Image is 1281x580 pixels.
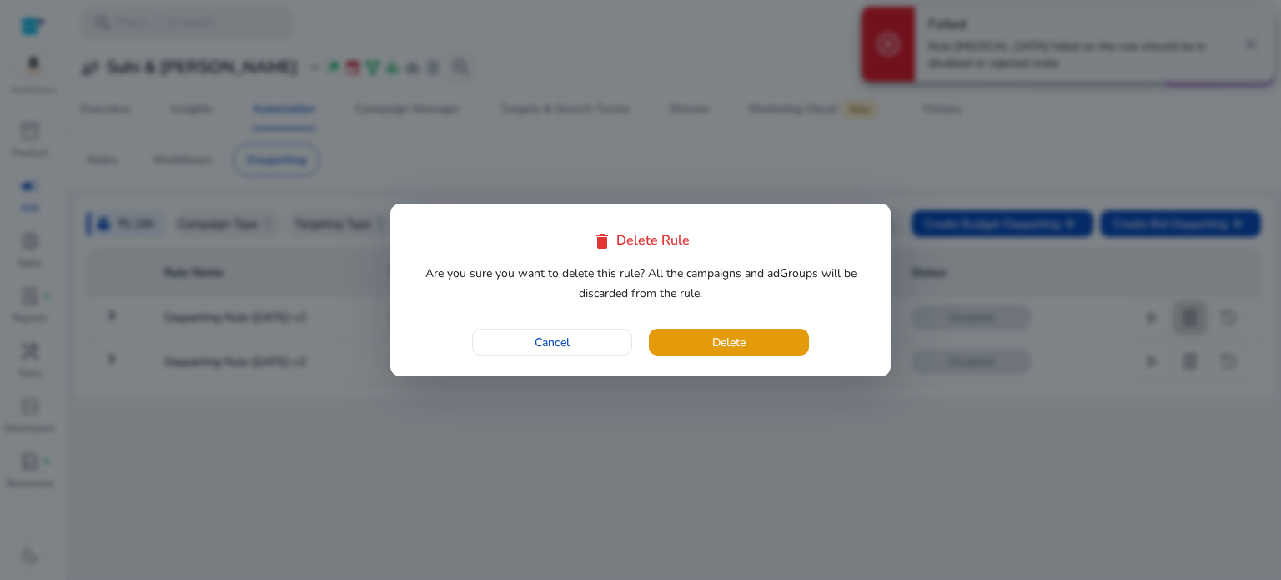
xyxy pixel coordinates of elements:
span: Cancel [535,334,570,351]
div: Delete Rule [411,231,870,251]
button: Cancel [472,329,632,356]
span: Delete [712,334,746,351]
button: Delete [649,329,809,356]
p: Are you sure you want to delete this rule? All the campaigns and adGroups will be discarded from ... [411,264,870,304]
span: delete [592,231,612,251]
